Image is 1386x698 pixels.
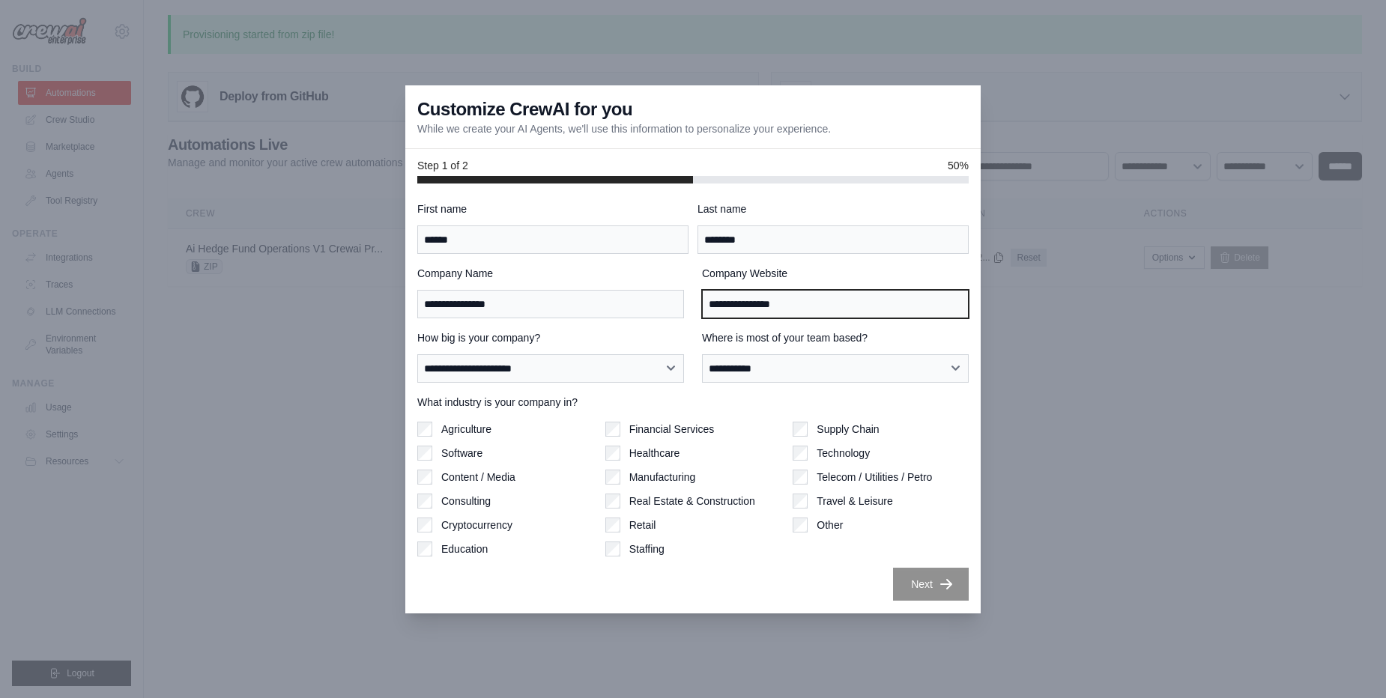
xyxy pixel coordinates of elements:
label: Company Name [417,266,684,281]
button: Next [893,568,969,601]
span: 50% [948,158,969,173]
label: Software [441,446,482,461]
span: Step 1 of 2 [417,158,468,173]
label: Other [817,518,843,532]
label: Healthcare [629,446,680,461]
h3: Customize CrewAI for you [417,97,632,121]
label: Retail [629,518,656,532]
label: Technology [817,446,870,461]
label: Travel & Leisure [817,494,892,509]
label: Telecom / Utilities / Petro [817,470,932,485]
label: Agriculture [441,422,491,437]
label: How big is your company? [417,330,684,345]
p: While we create your AI Agents, we'll use this information to personalize your experience. [417,121,831,136]
label: What industry is your company in? [417,395,969,410]
label: Content / Media [441,470,515,485]
label: Where is most of your team based? [702,330,969,345]
label: Last name [697,201,969,216]
label: Supply Chain [817,422,879,437]
label: Education [441,541,488,556]
label: Manufacturing [629,470,696,485]
label: Real Estate & Construction [629,494,755,509]
label: Cryptocurrency [441,518,512,532]
label: First name [417,201,689,216]
label: Company Website [702,266,969,281]
label: Financial Services [629,422,715,437]
label: Staffing [629,541,665,556]
label: Consulting [441,494,491,509]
